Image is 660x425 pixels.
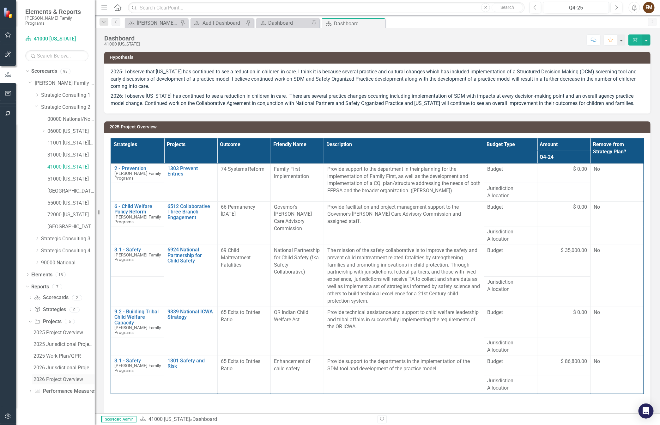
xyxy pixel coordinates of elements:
span: [PERSON_NAME] Family Programs [114,363,161,373]
td: Double-Click to Edit [590,201,644,245]
div: » [140,416,373,423]
td: Double-Click to Edit [484,201,537,226]
span: No [594,247,600,253]
a: 9.2 - Building Tribal Child Welfare Capacity [114,309,161,326]
span: Budget [487,358,534,365]
td: Double-Click to Edit [484,375,537,394]
td: Double-Click to Edit [217,245,271,307]
div: 2 [72,295,82,300]
span: Family First Implementation [274,166,309,179]
td: Double-Click to Edit [324,307,484,356]
span: $ 0.00 [573,166,587,173]
td: Double-Click to Edit [484,337,537,356]
div: 2026 Project Overview [33,377,95,382]
h3: Hypothesis [110,55,647,60]
td: Double-Click to Edit [484,276,537,307]
a: Scorecards [34,294,69,301]
a: 6924 National Partnership for Child Safety [167,247,214,264]
td: Double-Click to Edit [484,226,537,245]
a: 41000 [US_STATE] [148,416,190,422]
a: Audit Dashboard [192,19,244,27]
p: Provide support to the department in their planning for the implementation of Family First, as we... [327,166,481,194]
td: Double-Click to Edit Right Click for Context Menu [164,307,218,356]
button: Q4-25 [543,2,609,13]
span: [PERSON_NAME] Family Programs [114,214,161,224]
input: Search ClearPoint... [128,2,525,13]
a: 6512 Collaborative Three Branch Engagement [167,204,214,220]
div: EM [643,2,655,13]
a: 41000 [US_STATE] [47,163,95,171]
a: Dashboard [258,19,310,27]
td: Double-Click to Edit [590,163,644,201]
td: Double-Click to Edit [324,245,484,307]
td: Double-Click to Edit [537,183,591,201]
td: Double-Click to Edit [537,307,591,337]
td: Double-Click to Edit [484,163,537,183]
div: 0 [70,307,80,312]
a: 51000 [US_STATE] [47,176,95,183]
a: [GEOGRAPHIC_DATA] [47,223,95,231]
a: [PERSON_NAME] Family Programs [35,80,95,87]
a: 3.1 - Safety [114,247,161,253]
div: 2025 Project Overview [33,330,95,336]
td: Double-Click to Edit [271,307,324,356]
span: $ 86,800.00 [561,358,587,365]
a: 31000 [US_STATE] [47,151,95,159]
span: $ 0.00 [573,309,587,316]
td: Double-Click to Edit [590,356,644,394]
a: 1301 Safety and Risk [167,358,214,369]
a: Elements [31,271,52,279]
div: Audit Dashboard [203,19,244,27]
span: Scorecard Admin [101,416,136,422]
a: 06000 [US_STATE] [47,128,95,135]
td: Double-Click to Edit [590,245,644,307]
a: 6 - Child Welfare Policy Reform [114,204,161,215]
a: Strategic Consulting 1 [41,92,95,99]
a: Strategic Consulting 2 [41,104,95,111]
a: 72000 [US_STATE] [47,211,95,219]
a: 00000 National/No Jurisdiction (SC2) [47,116,95,123]
div: [PERSON_NAME] Overview [137,19,179,27]
td: Double-Click to Edit [484,307,537,337]
td: Double-Click to Edit [271,356,324,394]
span: Enhancement of child safety [274,358,311,372]
a: Reports [31,283,49,291]
a: 2026 Project Overview [32,374,95,385]
a: 1303 Prevent Entries [167,166,214,177]
span: Search [501,5,514,10]
td: Double-Click to Edit Right Click for Context Menu [111,201,164,226]
span: No [594,358,600,364]
span: $ 35,000.00 [561,247,587,254]
td: Double-Click to Edit [590,307,644,356]
div: Open Intercom Messenger [639,403,654,419]
td: Double-Click to Edit [324,201,484,245]
td: Double-Click to Edit [217,163,271,201]
td: Double-Click to Edit [537,356,591,375]
td: Double-Click to Edit Right Click for Context Menu [111,245,164,276]
span: [PERSON_NAME] Family Programs [114,252,161,262]
button: Search [492,3,523,12]
a: 3.1 - Safety [114,358,161,364]
span: 69 Child Maltreatment Fatalities [221,247,251,268]
td: Double-Click to Edit Right Click for Context Menu [164,163,218,201]
span: 74 Systems Reform [221,166,265,172]
a: 90000 National [41,259,95,267]
small: [PERSON_NAME] Family Programs [25,15,88,26]
td: Double-Click to Edit [537,226,591,245]
span: [PERSON_NAME] Family Programs [114,171,161,181]
a: Performance Measures [34,388,97,395]
td: Double-Click to Edit [271,163,324,201]
span: Budget [487,166,534,173]
td: Double-Click to Edit Right Click for Context Menu [164,356,218,394]
span: Governor's [PERSON_NAME] Care Advisory Commission [274,204,312,232]
td: Double-Click to Edit [484,356,537,375]
div: Dashboard [268,19,310,27]
a: 2 - Prevention [114,166,161,171]
div: 2025 Jurisdictional Projects Assessment [33,342,95,347]
a: 2025 Project Overview [32,328,95,338]
td: Double-Click to Edit [271,245,324,307]
td: Double-Click to Edit [537,201,591,226]
td: Double-Click to Edit [217,356,271,394]
a: Strategies [34,306,66,313]
span: Jurisdiction Allocation [487,279,534,293]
